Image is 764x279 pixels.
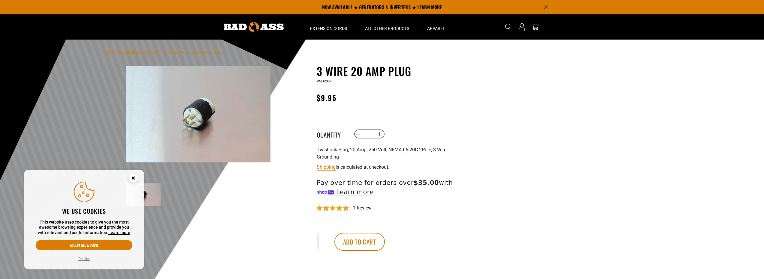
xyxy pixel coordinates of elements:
nav: breadcrumbs [108,49,220,56]
aside: Cookie Consent [24,170,144,270]
span: 5.00 stars [317,206,350,211]
p: This website uses cookies to give you the most awesome browsing experience and provide you with r... [36,220,132,236]
span: All Other Products [365,26,409,31]
button: Add to cart [334,233,385,251]
summary: Extension Cords [301,14,356,40]
span: Apparel [427,26,445,31]
span: 1 review [353,205,372,211]
summary: Search [504,22,513,32]
a: Return to Collection [152,50,184,55]
p: Twistlock Plug, 20 Amp, 250 Volt, NEMA L6-20C 2Pole, 3 Wire Grounding [317,146,464,161]
span: Extension Cords [310,26,347,31]
button: Decline [77,256,92,262]
a: Bad Ass Extension Cords [108,50,149,55]
a: Shipping [317,164,336,170]
span: 3 Wire 20 Amp Plug [188,50,220,55]
span: › [150,50,151,55]
img: Bad Ass Extension Cords [224,22,284,32]
button: Accept all & close [36,240,132,250]
span: › [185,50,186,55]
a: Learn more [108,230,130,235]
h2: We use cookies [36,207,132,215]
span: $9.95 [317,92,337,103]
div: is calculated at checkout. [317,163,464,171]
label: Quantity [317,130,347,138]
h1: 3 Wire 20 Amp Plug [317,65,464,77]
summary: All Other Products [356,14,418,40]
summary: Apparel [418,14,454,40]
span: PSL620P [317,79,332,83]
